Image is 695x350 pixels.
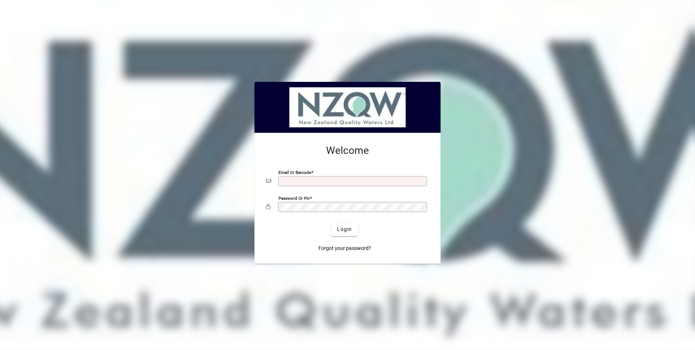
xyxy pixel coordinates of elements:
[316,242,374,255] a: Forgot your password?
[278,195,310,200] mat-label: Password or Pin
[337,226,352,233] span: Login
[278,170,311,175] mat-label: Email or Barcode
[266,144,429,157] h2: Welcome
[331,223,358,236] button: Login
[318,244,371,252] span: Forgot your password?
